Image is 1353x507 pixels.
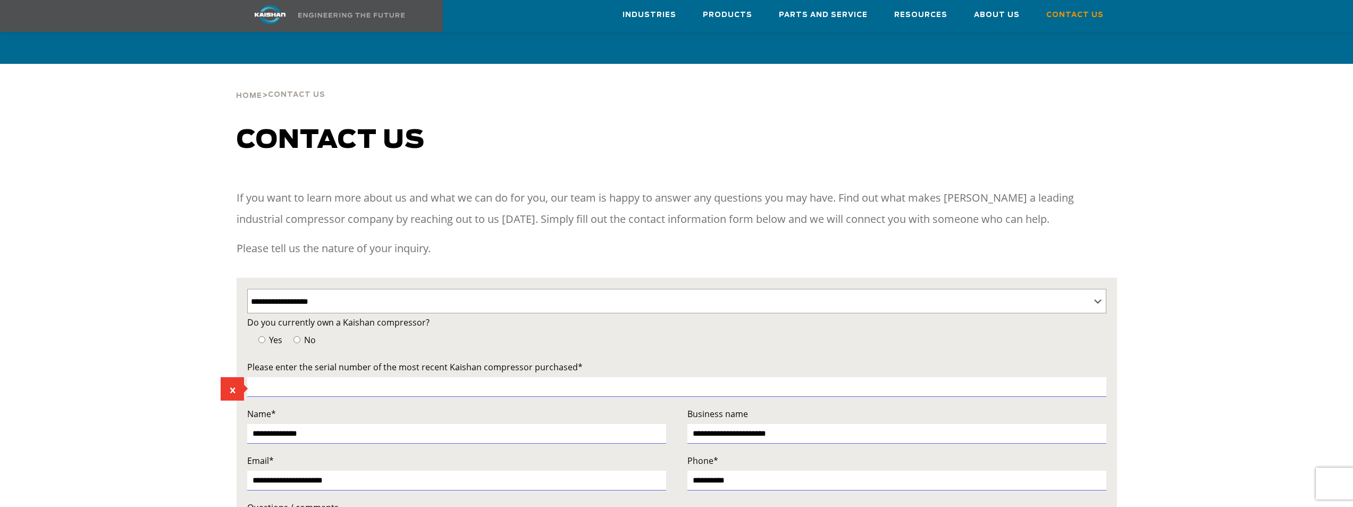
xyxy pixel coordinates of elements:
span: No [302,334,316,346]
a: Home [236,90,262,100]
a: Industries [623,1,676,29]
label: Phone* [687,453,1106,468]
input: Yes [258,336,265,343]
label: Email* [247,453,666,468]
img: Engineering the future [298,13,405,18]
label: Business name [687,406,1106,421]
input: No [293,336,300,343]
span: Yes [267,334,282,346]
span: Parts and Service [779,9,868,21]
span: Contact Us [1046,9,1104,21]
div: > [236,64,325,104]
span: Home [236,93,262,99]
span: Resources [894,9,947,21]
span: The field is required. [221,377,244,401]
span: Industries [623,9,676,21]
label: Please enter the serial number of the most recent Kaishan compressor purchased* [247,360,1106,375]
a: About Us [974,1,1020,29]
label: Name* [247,406,666,421]
span: About Us [974,9,1020,21]
p: Please tell us the nature of your inquiry. [237,238,1117,259]
a: Contact Us [1046,1,1104,29]
a: Resources [894,1,947,29]
span: Contact Us [268,92,325,98]
p: If you want to learn more about us and what we can do for you, our team is happy to answer any qu... [237,187,1117,230]
a: Parts and Service [779,1,868,29]
span: Contact us [237,128,425,153]
a: Products [703,1,752,29]
img: kaishan logo [230,5,310,24]
label: Do you currently own a Kaishan compressor? [247,315,1106,330]
span: Products [703,9,752,21]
